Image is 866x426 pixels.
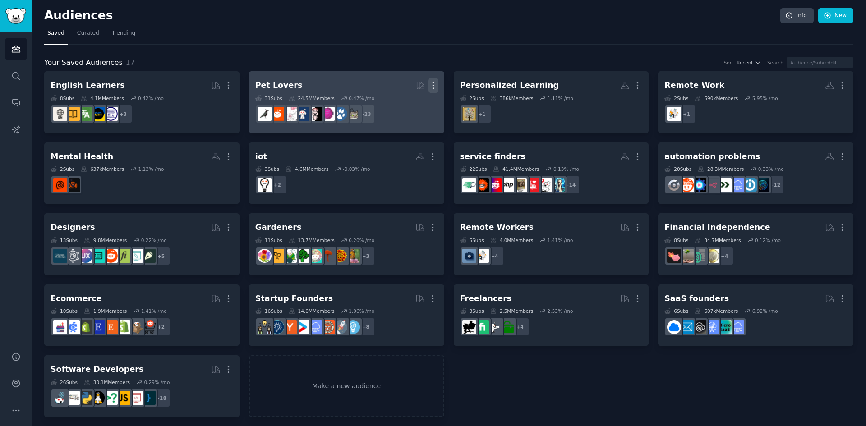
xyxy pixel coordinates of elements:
[78,391,92,405] img: Python
[730,178,744,192] img: SaaS
[249,71,444,133] a: Pet Lovers31Subs24.5MMembers0.47% /mo+23catsdogsAquariumsparrotsdogswithjobsRATSBeardedDragonsbir...
[104,320,118,334] img: Etsy
[258,178,272,192] img: homeautomation
[51,293,102,304] div: Ecommerce
[289,95,335,101] div: 24.5M Members
[333,249,347,263] img: whatsthisplant
[454,71,649,133] a: Personalized Learning2Subs386kMembers1.11% /mo+1teaching
[490,237,533,243] div: 4.0M Members
[321,249,335,263] img: mycology
[677,105,696,124] div: + 1
[53,107,67,121] img: Learn_English
[333,320,347,334] img: startups
[66,249,80,263] img: userexperience
[525,178,539,192] img: RVLiving
[548,95,573,101] div: 1.11 % /mo
[356,105,375,124] div: + 23
[268,175,287,194] div: + 2
[780,8,814,23] a: Info
[460,95,484,101] div: 2 Sub s
[658,213,853,275] a: Financial Independence8Subs34.7MMembers0.12% /mo+4UKPersonalFinanceFinancialPlanningFirefatFIRE
[553,166,579,172] div: 0.13 % /mo
[664,293,729,304] div: SaaS founders
[462,249,476,263] img: work
[44,57,123,69] span: Your Saved Audiences
[78,320,92,334] img: reviewmyshopify
[346,320,360,334] img: Entrepreneur
[112,29,135,37] span: Trending
[705,249,719,263] img: UKPersonalFinance
[460,166,487,172] div: 22 Sub s
[78,249,92,263] img: UXDesign
[454,142,649,204] a: service finders22Subs41.4MMembers0.13% /mo+14automationaskRVLivingAskElectriciansPHPcybersecurity...
[460,308,484,314] div: 8 Sub s
[658,142,853,204] a: automation problems20Subs28.3MMembers0.33% /mo+12sports_jobsIntegromatSaaSAutomaten8nWorkflowAuto...
[692,249,706,263] img: FinancialPlanning
[289,237,335,243] div: 13.7M Members
[255,166,279,172] div: 3 Sub s
[680,320,694,334] img: SaaS_Email_Marketing
[561,175,580,194] div: + 14
[270,320,284,334] img: Entrepreneurship
[53,178,67,192] img: mentalhealth
[44,142,240,204] a: Mental Health2Subs637kMembers1.13% /moMentalHealthSupportmentalhealth
[138,166,164,172] div: 1.13 % /mo
[454,213,649,275] a: Remote Workers6Subs4.0MMembers1.41% /mo+4RemoteJobswork
[84,308,127,314] div: 1.9M Members
[460,151,526,162] div: service finders
[664,151,760,162] div: automation problems
[705,178,719,192] img: n8n
[152,247,170,266] div: + 5
[680,178,694,192] img: Futurology
[44,71,240,133] a: English Learners8Subs4.1MMembers0.42% /mo+3languagelearningEnglishLearninglanguage_exchangeLearnE...
[51,80,125,91] div: English Learners
[255,95,282,101] div: 31 Sub s
[283,320,297,334] img: ycombinator
[490,95,534,101] div: 386k Members
[53,391,67,405] img: reactjs
[460,222,534,233] div: Remote Workers
[346,107,360,121] img: cats
[664,80,724,91] div: Remote Work
[249,213,444,275] a: Gardeners11Subs13.7MMembers0.20% /mo+3gardeningwhatsthisplantmycologysucculentsvegetablegardening...
[141,308,167,314] div: 1.41 % /mo
[81,166,124,172] div: 637k Members
[51,222,95,233] div: Designers
[667,178,681,192] img: automationgame
[765,175,784,194] div: + 12
[787,57,853,68] input: Audience/Subreddit
[698,166,744,172] div: 28.3M Members
[51,308,78,314] div: 10 Sub s
[255,237,282,243] div: 11 Sub s
[51,95,74,101] div: 8 Sub s
[142,249,156,263] img: graphic_design
[730,320,744,334] img: SaaS
[66,391,80,405] img: learnpython
[295,320,309,334] img: startup
[548,237,573,243] div: 1.41 % /mo
[47,29,64,37] span: Saved
[695,237,741,243] div: 34.7M Members
[74,26,102,45] a: Curated
[258,249,272,263] img: flowers
[321,320,335,334] img: EntrepreneurRideAlong
[475,178,489,192] img: woodworking
[488,178,502,192] img: cybersecurity
[718,178,732,192] img: Automate
[667,320,681,334] img: B2BSaaS
[488,320,502,334] img: freelance_forhire
[44,9,780,23] h2: Audiences
[664,308,688,314] div: 6 Sub s
[5,8,26,24] img: GummySearch logo
[460,80,559,91] div: Personalized Learning
[258,320,272,334] img: growmybusiness
[77,29,99,37] span: Curated
[270,249,284,263] img: GardeningUK
[818,8,853,23] a: New
[66,107,80,121] img: LearnEnglishOnReddit
[53,320,67,334] img: ecommerce_growth
[91,249,105,263] img: UI_Design
[511,317,530,336] div: + 4
[51,166,74,172] div: 2 Sub s
[295,249,309,263] img: vegetablegardening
